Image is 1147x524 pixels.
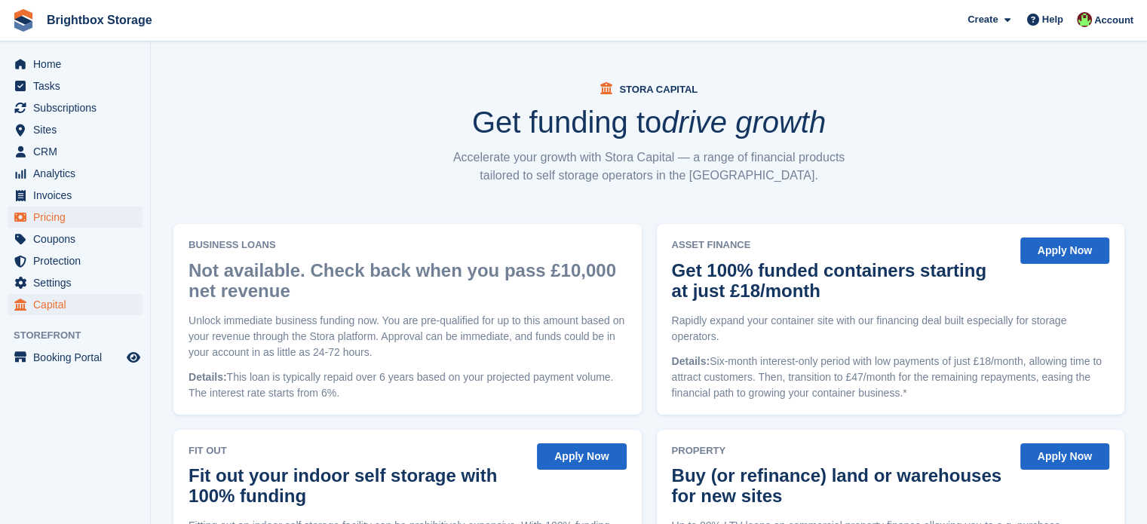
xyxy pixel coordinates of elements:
p: Accelerate your growth with Stora Capital — a range of financial products tailored to self storag... [446,149,853,185]
p: Six-month interest-only period with low payments of just £18/month, allowing time to attract cust... [672,354,1110,401]
a: menu [8,97,143,118]
span: Asset Finance [672,237,1011,253]
span: Storefront [14,328,150,343]
span: Capital [33,294,124,315]
button: Apply Now [537,443,626,470]
a: menu [8,272,143,293]
img: Marlena [1077,12,1092,27]
a: menu [8,185,143,206]
span: Stora Capital [619,84,698,95]
span: Account [1094,13,1133,28]
span: Pricing [33,207,124,228]
img: stora-icon-8386f47178a22dfd0bd8f6a31ec36ba5ce8667c1dd55bd0f319d3a0aa187defe.svg [12,9,35,32]
h2: Buy (or refinance) land or warehouses for new sites [672,465,1004,506]
span: Coupons [33,228,124,250]
h1: Get funding to [472,107,826,137]
span: CRM [33,141,124,162]
span: Business Loans [189,237,627,253]
p: Unlock immediate business funding now. You are pre-qualified for up to this amount based on your ... [189,313,627,360]
a: menu [8,250,143,271]
span: Sites [33,119,124,140]
span: Subscriptions [33,97,124,118]
button: Apply Now [1020,443,1109,470]
span: Analytics [33,163,124,184]
h2: Not available. Check back when you pass £10,000 net revenue [189,260,619,301]
span: Home [33,54,124,75]
span: Invoices [33,185,124,206]
p: Rapidly expand your container site with our financing deal built especially for storage operators. [672,313,1110,345]
span: Settings [33,272,124,293]
span: Protection [33,250,124,271]
span: Property [672,443,1011,458]
span: Details: [672,355,710,367]
span: Tasks [33,75,124,97]
h2: Fit out your indoor self storage with 100% funding [189,465,520,506]
a: menu [8,228,143,250]
i: drive growth [661,106,826,139]
a: menu [8,207,143,228]
span: Create [968,12,998,27]
span: Details: [189,371,227,383]
p: This loan is typically repaid over 6 years based on your projected payment volume. The interest r... [189,369,627,401]
span: Fit Out [189,443,528,458]
a: menu [8,294,143,315]
a: menu [8,119,143,140]
button: Apply Now [1020,237,1109,264]
span: Booking Portal [33,347,124,368]
span: Help [1042,12,1063,27]
a: menu [8,163,143,184]
a: Brightbox Storage [41,8,158,32]
h2: Get 100% funded containers starting at just £18/month [672,260,1004,301]
a: menu [8,347,143,368]
a: Preview store [124,348,143,366]
a: menu [8,75,143,97]
a: menu [8,141,143,162]
a: menu [8,54,143,75]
